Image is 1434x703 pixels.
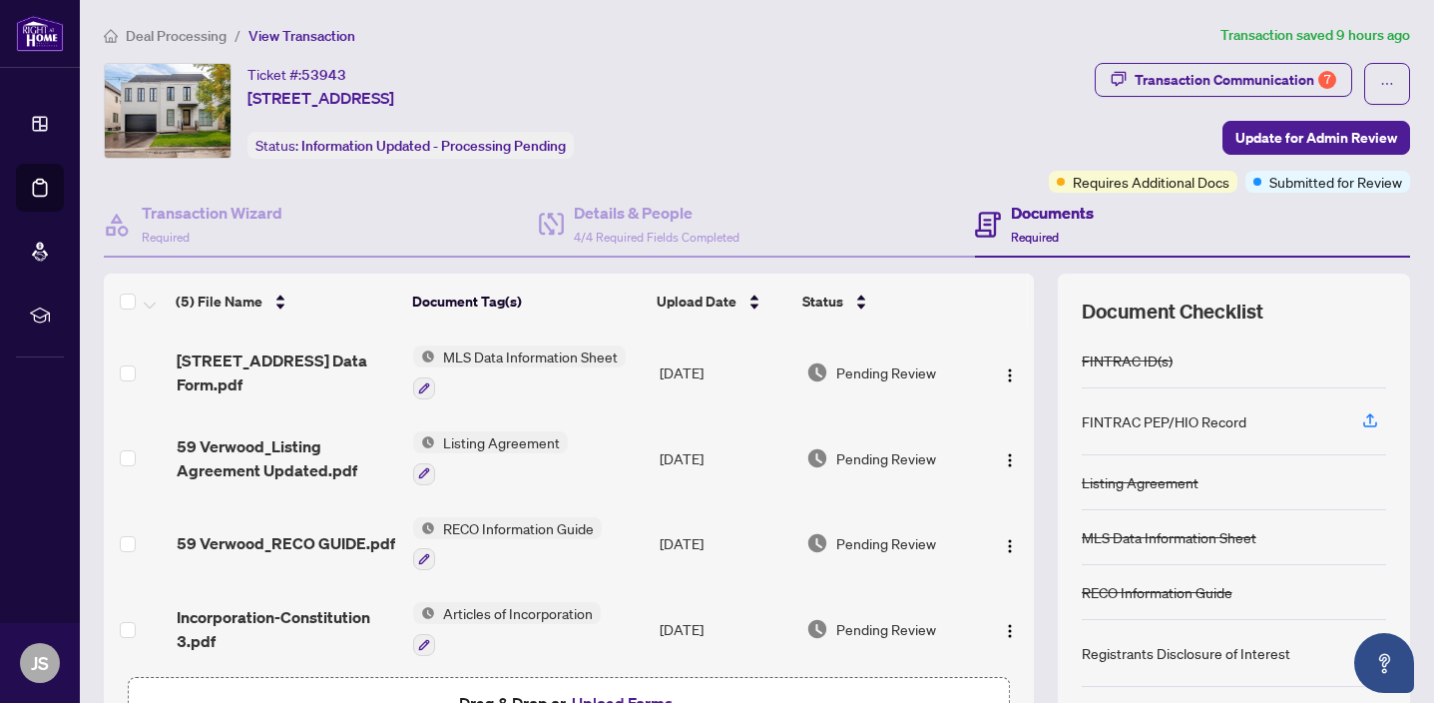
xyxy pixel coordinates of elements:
span: 4/4 Required Fields Completed [574,230,739,245]
button: Update for Admin Review [1222,121,1410,155]
td: [DATE] [652,415,798,501]
th: Upload Date [649,274,794,330]
img: Status Icon [413,346,435,367]
span: Pending Review [836,447,936,469]
span: Upload Date [657,291,736,313]
h4: Documents [1011,201,1094,225]
img: Logo [1002,367,1018,383]
div: MLS Data Information Sheet [1082,526,1256,548]
span: Incorporation-Constitution 3.pdf [177,605,398,653]
div: Listing Agreement [1082,471,1198,493]
span: 59 Verwood_RECO GUIDE.pdf [177,531,395,555]
button: Transaction Communication7 [1095,63,1352,97]
img: Document Status [806,447,828,469]
div: Registrants Disclosure of Interest [1082,642,1290,664]
td: [DATE] [652,330,798,415]
span: 53943 [301,66,346,84]
span: Requires Additional Docs [1073,171,1229,193]
li: / [235,24,240,47]
span: Update for Admin Review [1235,122,1397,154]
span: Pending Review [836,618,936,640]
td: [DATE] [652,501,798,587]
button: Logo [994,356,1026,388]
th: Status [794,274,976,330]
span: ellipsis [1380,77,1394,91]
span: Pending Review [836,361,936,383]
article: Transaction saved 9 hours ago [1220,24,1410,47]
button: Status IconListing Agreement [413,431,568,485]
span: home [104,29,118,43]
img: Status Icon [413,602,435,624]
span: Information Updated - Processing Pending [301,137,566,155]
span: [STREET_ADDRESS] [247,86,394,110]
button: Open asap [1354,633,1414,693]
button: Status IconArticles of Incorporation [413,602,601,656]
span: [STREET_ADDRESS] Data Form.pdf [177,349,398,396]
h4: Transaction Wizard [142,201,282,225]
img: Status Icon [413,517,435,539]
td: [DATE] [652,586,798,672]
button: Logo [994,527,1026,559]
img: IMG-C12412283_1.jpg [105,64,231,158]
div: Ticket #: [247,63,346,86]
div: FINTRAC ID(s) [1082,350,1173,371]
button: Status IconMLS Data Information Sheet [413,346,626,399]
span: 59 Verwood_Listing Agreement Updated.pdf [177,434,398,482]
span: Submitted for Review [1269,171,1402,193]
img: Document Status [806,532,828,554]
h4: Details & People [574,201,739,225]
div: RECO Information Guide [1082,581,1232,603]
div: 7 [1318,71,1336,89]
img: Status Icon [413,431,435,453]
span: Status [802,291,843,313]
span: Deal Processing [126,27,227,45]
div: Status: [247,132,574,159]
img: Logo [1002,452,1018,468]
button: Logo [994,442,1026,474]
img: Document Status [806,618,828,640]
span: Document Checklist [1082,298,1263,326]
th: Document Tag(s) [404,274,649,330]
button: Status IconRECO Information Guide [413,517,602,571]
div: FINTRAC PEP/HIO Record [1082,410,1246,432]
span: Required [142,230,190,245]
span: Pending Review [836,532,936,554]
img: logo [16,15,64,52]
img: Logo [1002,623,1018,639]
span: Articles of Incorporation [435,602,601,624]
span: MLS Data Information Sheet [435,346,626,367]
span: RECO Information Guide [435,517,602,539]
img: Document Status [806,361,828,383]
span: Required [1011,230,1059,245]
span: View Transaction [248,27,355,45]
th: (5) File Name [168,274,403,330]
span: Listing Agreement [435,431,568,453]
img: Logo [1002,538,1018,554]
button: Logo [994,613,1026,645]
span: JS [31,649,49,677]
span: (5) File Name [176,291,262,313]
div: Transaction Communication [1135,64,1336,96]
